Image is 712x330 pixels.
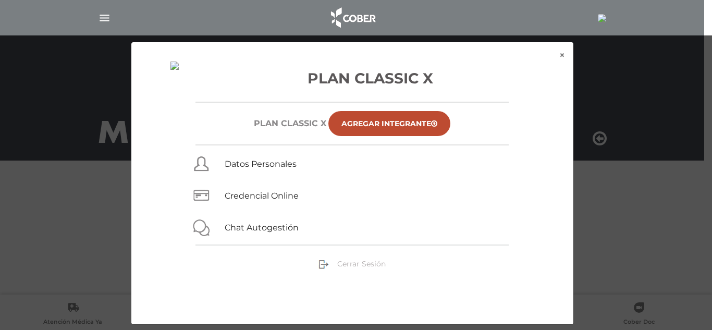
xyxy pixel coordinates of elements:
a: Credencial Online [225,191,299,201]
img: logo_cober_home-white.png [325,5,380,30]
button: × [551,42,573,68]
img: 7294 [170,62,179,70]
a: Cerrar Sesión [318,259,386,268]
h3: Plan Classic X [156,67,548,89]
span: Cerrar Sesión [337,259,386,268]
a: Datos Personales [225,159,297,169]
img: 7294 [598,14,606,22]
img: Cober_menu-lines-white.svg [98,11,111,25]
a: Chat Autogestión [225,223,299,233]
img: sign-out.png [318,259,329,270]
a: Agregar Integrante [328,111,450,136]
h6: Plan CLASSIC X [254,118,326,128]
